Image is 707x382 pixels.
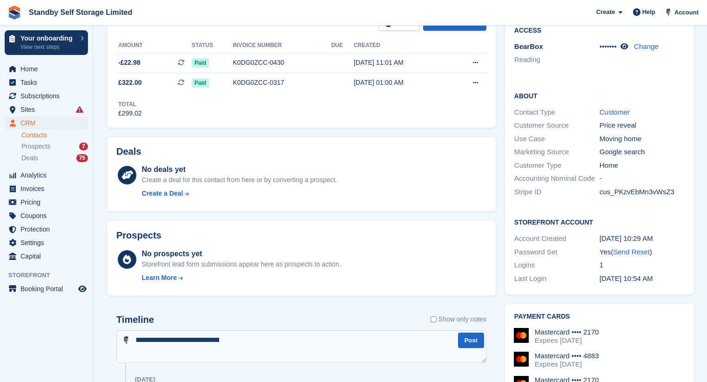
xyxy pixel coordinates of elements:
a: Preview store [77,283,88,294]
span: Invoices [20,182,76,195]
a: menu [5,169,88,182]
span: Booking Portal [20,282,76,295]
div: Yes [599,247,685,258]
div: Moving home [599,134,685,144]
a: Standby Self Storage Limited [25,5,136,20]
a: menu [5,182,88,195]
div: Home [599,160,685,171]
div: Last Login [514,273,599,284]
a: Your onboarding View next steps [5,30,88,55]
div: Password Set [514,247,599,258]
span: Account [674,8,699,17]
h2: Payment cards [514,313,685,321]
span: Paid [192,58,209,68]
span: Capital [20,250,76,263]
div: No deals yet [142,164,337,175]
div: - [599,173,685,184]
button: Post [458,333,484,348]
span: Settings [20,236,76,249]
h2: Storefront Account [514,217,685,226]
a: Prospects 7 [21,142,88,151]
th: Amount [116,38,192,53]
a: menu [5,282,88,295]
img: stora-icon-8386f47178a22dfd0bd8f6a31ec36ba5ce8667c1dd55bd0f319d3a0aa187defe.svg [7,6,21,20]
div: Mastercard •••• 4883 [535,352,599,360]
span: Protection [20,223,76,236]
th: Status [192,38,233,53]
div: Mastercard •••• 2170 [535,328,599,336]
th: Due [331,38,353,53]
a: Contacts [21,131,88,140]
p: Your onboarding [20,35,76,41]
h2: Prospects [116,230,162,241]
a: menu [5,116,88,130]
h2: Deals [116,146,141,157]
span: Tasks [20,76,76,89]
th: Created [354,38,449,53]
div: Total [118,100,142,109]
i: Smart entry sync failures have occurred [76,106,83,113]
a: Send Reset [613,248,649,256]
div: Stripe ID [514,187,599,198]
th: Invoice number [233,38,331,53]
span: Pricing [20,196,76,209]
a: menu [5,196,88,209]
div: 75 [76,154,88,162]
div: Marketing Source [514,147,599,157]
div: Expires [DATE] [535,360,599,368]
div: Create a Deal [142,189,183,198]
a: menu [5,209,88,222]
img: Glenn Fisher [121,335,131,345]
time: 2024-02-09 10:54:57 UTC [599,274,653,282]
span: BearBox [514,42,543,50]
div: [DATE] 01:00 AM [354,78,449,88]
a: menu [5,103,88,116]
a: menu [5,76,88,89]
span: Help [642,7,655,17]
a: Change [634,42,659,50]
input: Show only notes [431,314,437,324]
div: Price reveal [599,120,685,131]
h2: About [514,91,685,100]
a: Learn More [142,273,341,283]
div: Customer Type [514,160,599,171]
a: Create a Deal [142,189,337,198]
div: K0DG0ZCC-0317 [233,78,331,88]
span: ( ) [611,248,652,256]
span: Create [596,7,615,17]
div: Storefront lead form submissions appear here as prospects to action. [142,259,341,269]
img: Mastercard Logo [514,352,529,367]
a: menu [5,89,88,102]
img: Glenn Fisher [664,7,673,17]
span: -£22.98 [118,58,140,68]
div: Use Case [514,134,599,144]
div: Expires [DATE] [535,336,599,345]
div: [DATE] 10:29 AM [599,233,685,244]
div: Logins [514,260,599,271]
a: menu [5,62,88,75]
a: Customer [599,108,630,116]
span: Storefront [8,271,93,280]
div: Customer Source [514,120,599,131]
a: menu [5,250,88,263]
h2: Timeline [116,314,154,325]
span: Analytics [20,169,76,182]
p: View next steps [20,43,76,51]
span: ••••••• [599,42,617,50]
span: Paid [192,78,209,88]
span: Deals [21,154,38,163]
div: K0DG0ZCC-0430 [233,58,331,68]
span: Home [20,62,76,75]
div: 1 [599,260,685,271]
span: £322.00 [118,78,142,88]
div: 7 [79,143,88,150]
span: Coupons [20,209,76,222]
span: CRM [20,116,76,130]
div: Google search [599,147,685,157]
a: Deals 75 [21,153,88,163]
li: Reading [514,55,599,65]
span: Subscriptions [20,89,76,102]
a: menu [5,223,88,236]
div: Learn More [142,273,177,283]
div: Contact Type [514,107,599,118]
